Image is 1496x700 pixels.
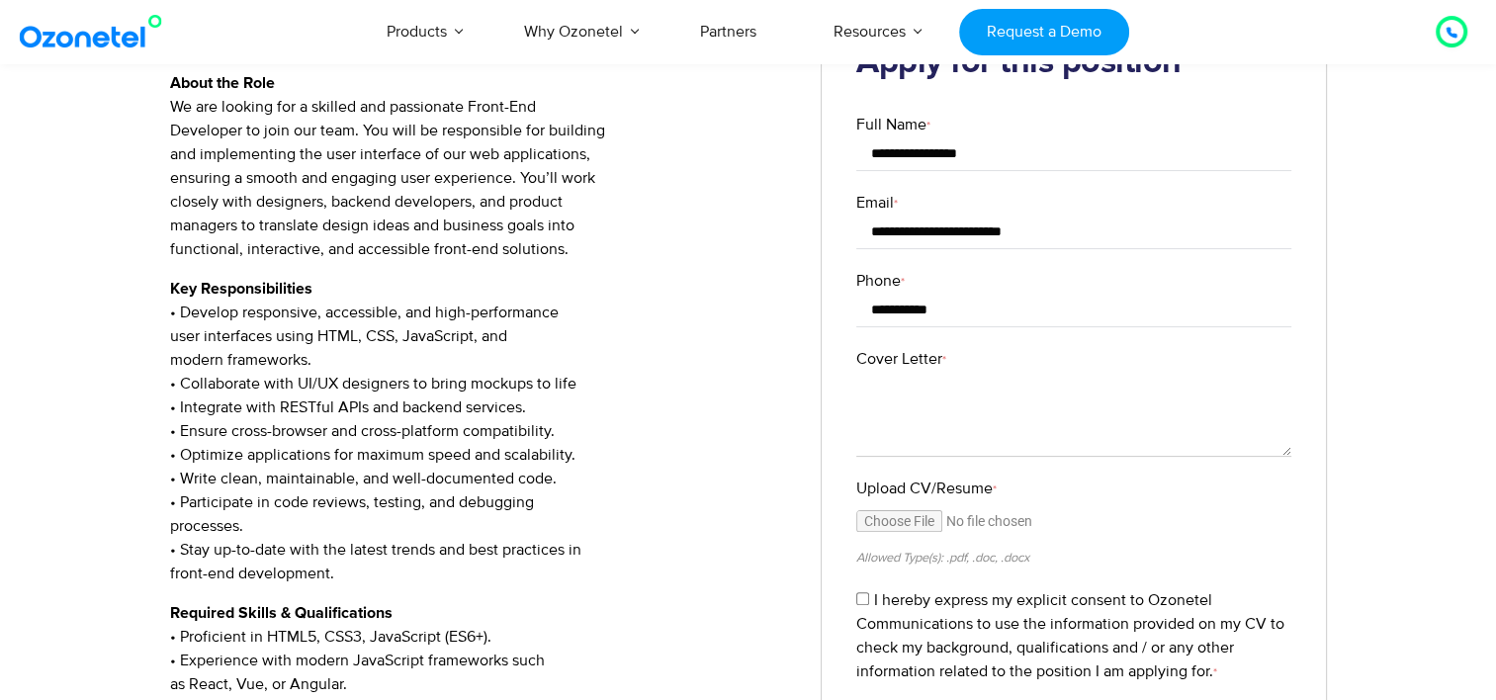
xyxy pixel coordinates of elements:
label: Cover Letter [856,347,1291,371]
small: Allowed Type(s): .pdf, .doc, .docx [856,550,1029,566]
label: Full Name [856,113,1291,136]
p: We are looking for a skilled and passionate Front-End Developer to join our team. You will be res... [170,71,792,261]
label: Phone [856,269,1291,293]
label: Upload CV/Resume [856,477,1291,500]
label: Email [856,191,1291,215]
a: Request a Demo [959,9,1128,55]
p: • Develop responsive, accessible, and high-performance user interfaces using HTML, CSS, JavaScrip... [170,277,792,585]
strong: About the Role [170,75,275,91]
strong: Required Skills & Qualifications [170,605,393,621]
strong: Key Responsibilities [170,281,312,297]
label: I hereby express my explicit consent to Ozonetel Communications to use the information provided o... [856,590,1284,681]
